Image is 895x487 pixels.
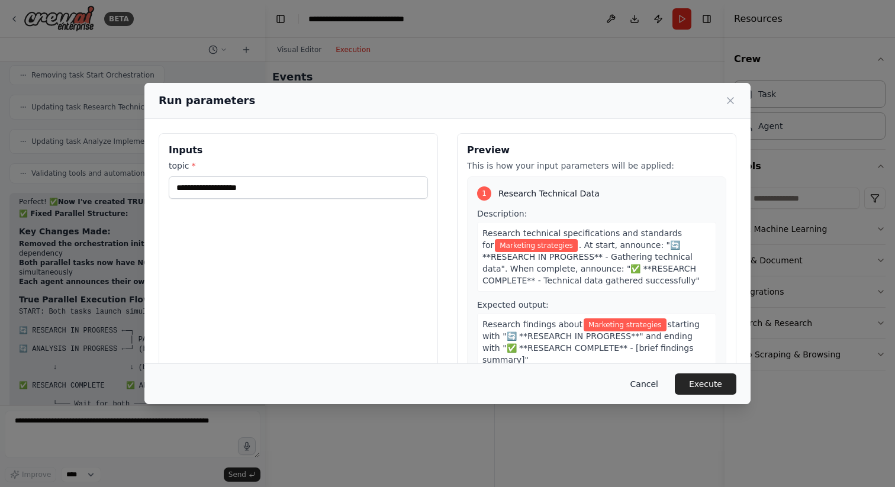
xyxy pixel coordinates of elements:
span: Variable: topic [495,239,578,252]
h3: Inputs [169,143,428,157]
button: Cancel [621,373,668,395]
label: topic [169,160,428,172]
span: Research findings about [482,320,582,329]
p: This is how your input parameters will be applied: [467,160,726,172]
span: . At start, announce: "🔄 **RESEARCH IN PROGRESS** - Gathering technical data". When complete, ann... [482,240,700,285]
h3: Preview [467,143,726,157]
span: Expected output: [477,300,549,309]
span: Variable: topic [584,318,667,331]
span: Research Technical Data [498,188,600,199]
h2: Run parameters [159,92,255,109]
button: Execute [675,373,736,395]
span: Research technical specifications and standards for [482,228,682,250]
span: Description: [477,209,527,218]
div: 1 [477,186,491,201]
